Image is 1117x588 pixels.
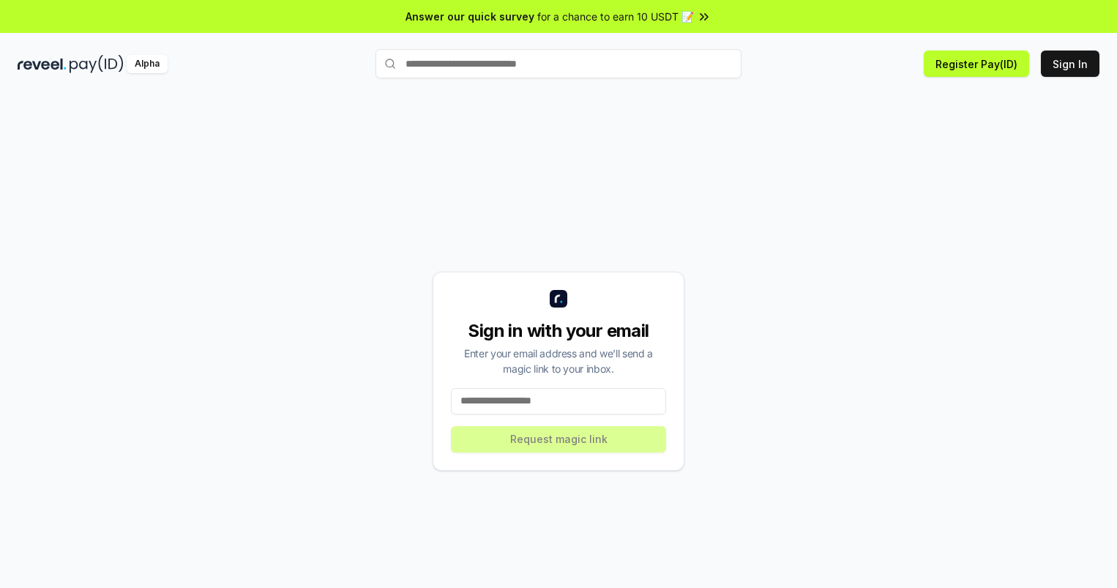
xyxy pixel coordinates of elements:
span: Answer our quick survey [406,9,534,24]
img: pay_id [70,55,124,73]
span: for a chance to earn 10 USDT 📝 [537,9,694,24]
img: reveel_dark [18,55,67,73]
button: Register Pay(ID) [924,51,1029,77]
div: Sign in with your email [451,319,666,343]
div: Alpha [127,55,168,73]
img: logo_small [550,290,567,308]
button: Sign In [1041,51,1099,77]
div: Enter your email address and we’ll send a magic link to your inbox. [451,346,666,376]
